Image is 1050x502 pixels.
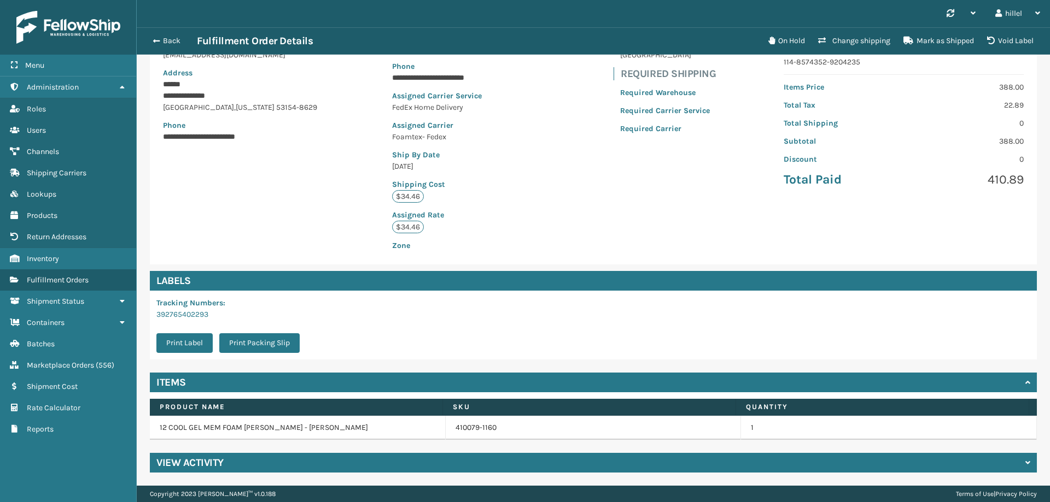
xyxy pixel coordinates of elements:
[197,34,313,48] h3: Fulfillment Order Details
[392,149,546,161] p: Ship By Date
[27,126,46,135] span: Users
[236,103,275,112] span: [US_STATE]
[784,172,897,188] p: Total Paid
[956,486,1037,502] div: |
[621,67,716,80] h4: Required Shipping
[160,402,433,412] label: Product Name
[150,486,276,502] p: Copyright 2023 [PERSON_NAME]™ v 1.0.188
[911,153,1024,165] p: 0
[995,490,1037,498] a: Privacy Policy
[741,416,1037,440] td: 1
[27,318,65,327] span: Containers
[768,37,775,44] i: On Hold
[27,297,84,306] span: Shipment Status
[818,37,826,44] i: Change shipping
[620,87,710,98] p: Required Warehouse
[392,221,424,233] p: $34.46
[762,30,812,52] button: On Hold
[392,209,546,221] p: Assigned Rate
[27,339,55,349] span: Batches
[27,232,86,241] span: Return Addresses
[147,36,197,46] button: Back
[911,172,1024,188] p: 410.89
[392,61,546,72] p: Phone
[27,211,57,220] span: Products
[276,103,317,112] span: 53154-8629
[163,68,192,78] span: Address
[620,123,710,134] p: Required Carrier
[27,382,78,391] span: Shipment Cost
[27,168,86,178] span: Shipping Carriers
[27,275,89,285] span: Fulfillment Orders
[392,120,546,131] p: Assigned Carrier
[911,81,1024,93] p: 388.00
[150,271,1037,291] h4: Labels
[156,376,186,389] h4: Items
[27,403,80,412] span: Rate Calculator
[234,103,236,112] span: ,
[219,333,300,353] button: Print Packing Slip
[156,298,225,308] span: Tracking Numbers :
[163,49,318,61] p: [EMAIL_ADDRESS][DOMAIN_NAME]
[456,422,497,433] a: 410079-1160
[746,402,1019,412] label: Quantity
[16,11,120,44] img: logo
[392,240,546,251] p: Zone
[150,416,446,440] td: 12 COOL GEL MEM FOAM [PERSON_NAME] - [PERSON_NAME]
[392,190,424,203] p: $34.46
[392,131,546,143] p: Foamtex- Fedex
[392,179,546,190] p: Shipping Cost
[956,490,994,498] a: Terms of Use
[392,102,546,113] p: FedEx Home Delivery
[27,424,54,434] span: Reports
[163,120,318,131] p: Phone
[784,153,897,165] p: Discount
[392,161,546,172] p: [DATE]
[620,49,710,61] p: [GEOGRAPHIC_DATA]
[163,103,234,112] span: [GEOGRAPHIC_DATA]
[27,104,46,114] span: Roles
[911,99,1024,111] p: 22.89
[812,30,897,52] button: Change shipping
[453,402,726,412] label: SKU
[27,254,59,263] span: Inventory
[620,105,710,116] p: Required Carrier Service
[27,147,59,156] span: Channels
[981,30,1040,52] button: Void Label
[96,361,114,370] span: ( 556 )
[784,99,897,111] p: Total Tax
[156,310,208,319] a: 392765402293
[784,117,897,129] p: Total Shipping
[27,361,94,370] span: Marketplace Orders
[27,82,79,92] span: Administration
[27,190,56,199] span: Lookups
[903,37,913,44] i: Mark as Shipped
[911,117,1024,129] p: 0
[156,333,213,353] button: Print Label
[784,81,897,93] p: Items Price
[392,90,546,102] p: Assigned Carrier Service
[897,30,981,52] button: Mark as Shipped
[25,61,44,70] span: Menu
[156,456,224,469] h4: View Activity
[987,37,995,44] i: VOIDLABEL
[784,56,1024,68] p: 114-8574352-9204235
[911,135,1024,147] p: 388.00
[784,135,897,147] p: Subtotal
